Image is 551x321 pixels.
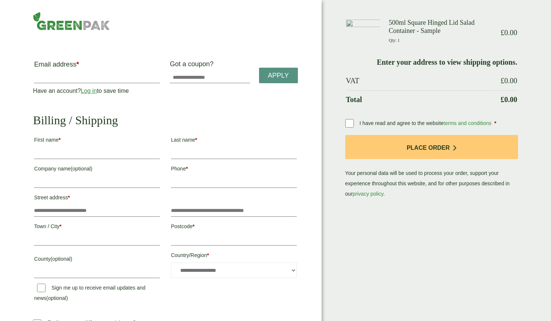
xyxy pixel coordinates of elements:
[46,295,68,301] span: (optional)
[192,223,194,229] abbr: required
[37,284,46,292] input: Sign me up to receive email updates and news(optional)
[360,120,493,126] span: I have read and agree to the website
[195,137,197,143] abbr: required
[34,285,145,303] label: Sign me up to receive email updates and news
[345,135,518,199] p: Your personal data will be used to process your order, support your experience throughout this we...
[60,223,61,229] abbr: required
[170,60,216,71] label: Got a coupon?
[186,166,188,172] abbr: required
[501,28,504,37] span: £
[444,120,491,126] a: terms and conditions
[68,195,70,200] abbr: required
[71,166,92,172] span: (optional)
[268,72,289,80] span: Apply
[346,72,495,89] th: VAT
[34,163,160,176] label: Company name
[34,254,160,266] label: County
[501,28,517,37] bdi: 0.00
[34,221,160,234] label: Town / City
[389,19,495,35] h3: 500ml Square Hinged Lid Salad Container - Sample
[346,53,517,71] td: Enter your address to view shipping options.
[171,221,297,234] label: Postcode
[345,135,518,159] button: Place order
[34,135,160,147] label: First name
[58,137,60,143] abbr: required
[346,90,495,108] th: Total
[51,256,72,262] span: (optional)
[76,61,79,68] abbr: required
[494,120,496,126] abbr: required
[81,88,97,94] a: Log in
[33,87,161,95] p: Have an account? to save time
[501,95,504,104] span: £
[501,77,504,85] span: £
[259,68,298,84] a: Apply
[171,163,297,176] label: Phone
[33,113,298,127] h2: Billing / Shipping
[389,38,400,43] small: Qty: 1
[501,95,517,104] bdi: 0.00
[171,135,297,147] label: Last name
[34,61,160,71] label: Email address
[501,77,517,85] bdi: 0.00
[207,252,209,258] abbr: required
[353,191,383,197] a: privacy policy
[34,192,160,205] label: Street address
[33,12,110,30] img: GreenPak Supplies
[171,250,297,263] label: Country/Region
